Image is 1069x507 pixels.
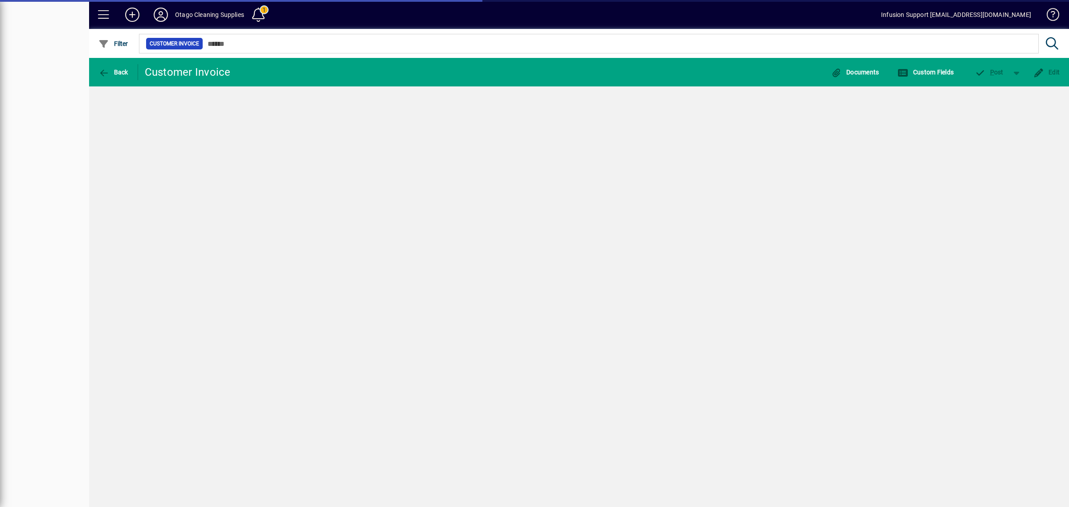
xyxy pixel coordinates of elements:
[145,65,231,79] div: Customer Invoice
[898,69,954,76] span: Custom Fields
[1031,64,1062,80] button: Edit
[89,64,138,80] app-page-header-button: Back
[1040,2,1058,31] a: Knowledge Base
[895,64,956,80] button: Custom Fields
[831,69,879,76] span: Documents
[829,64,881,80] button: Documents
[147,7,175,23] button: Profile
[1033,69,1060,76] span: Edit
[98,69,128,76] span: Back
[175,8,244,22] div: Otago Cleaning Supplies
[975,69,1004,76] span: ost
[98,40,128,47] span: Filter
[970,64,1008,80] button: Post
[881,8,1031,22] div: Infusion Support [EMAIL_ADDRESS][DOMAIN_NAME]
[118,7,147,23] button: Add
[990,69,994,76] span: P
[96,64,131,80] button: Back
[150,39,199,48] span: Customer Invoice
[96,36,131,52] button: Filter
